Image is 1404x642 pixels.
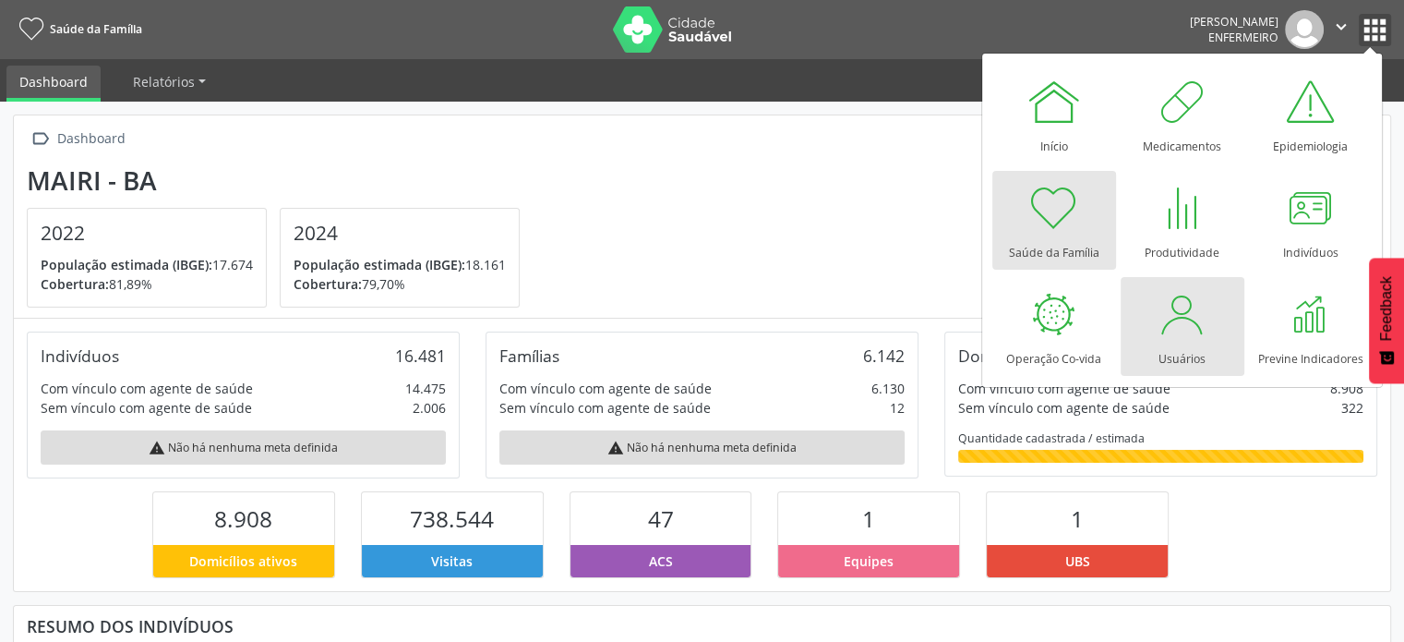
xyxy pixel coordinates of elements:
a: Indivíduos [1249,171,1373,270]
i:  [1331,17,1351,37]
div: Com vínculo com agente de saúde [499,379,712,398]
span: Saúde da Família [50,21,142,37]
span: Equipes [844,551,894,571]
div: Sem vínculo com agente de saúde [499,398,711,418]
span: População estimada (IBGE): [294,256,465,273]
h4: 2022 [41,222,253,245]
button: Feedback - Mostrar pesquisa [1369,258,1404,383]
a: Saúde da Família [992,171,1116,270]
a: Previne Indicadores [1249,277,1373,376]
div: Com vínculo com agente de saúde [41,379,253,398]
a: Dashboard [6,66,101,102]
span: Domicílios ativos [189,551,297,571]
img: img [1285,10,1324,49]
div: 12 [890,398,905,418]
a:  Dashboard [27,126,128,152]
a: Início [992,65,1116,164]
span: População estimada (IBGE): [41,256,212,273]
div: Mairi - BA [27,165,533,196]
div: Com vínculo com agente de saúde [958,379,1170,398]
div: Famílias [499,345,559,366]
h4: 2024 [294,222,506,245]
span: ACS [649,551,673,571]
a: Epidemiologia [1249,65,1373,164]
a: Saúde da Família [13,14,142,44]
div: 2.006 [413,398,446,418]
i: warning [149,440,165,456]
div: 322 [1341,398,1363,418]
div: Domicílios [958,345,1035,366]
span: 738.544 [410,503,494,534]
i:  [27,126,54,152]
p: 79,70% [294,274,506,294]
a: Operação Co-vida [992,277,1116,376]
div: Não há nenhuma meta definida [499,430,905,465]
p: 17.674 [41,255,253,274]
a: Produtividade [1121,171,1244,270]
button:  [1324,10,1359,49]
div: Quantidade cadastrada / estimada [958,430,1363,446]
div: Sem vínculo com agente de saúde [958,398,1170,418]
span: Feedback [1378,276,1395,341]
i: warning [607,440,624,456]
span: Cobertura: [41,275,109,293]
div: Dashboard [54,126,128,152]
span: 8.908 [214,503,272,534]
div: [PERSON_NAME] [1190,14,1278,30]
p: 18.161 [294,255,506,274]
div: Sem vínculo com agente de saúde [41,398,252,418]
div: 16.481 [395,345,446,366]
div: 6.142 [863,345,905,366]
div: 8.908 [1330,379,1363,398]
div: Indivíduos [41,345,119,366]
button: apps [1359,14,1391,46]
span: 1 [1071,503,1084,534]
span: 1 [862,503,875,534]
span: Cobertura: [294,275,362,293]
span: 47 [648,503,674,534]
span: UBS [1065,551,1090,571]
a: Medicamentos [1121,65,1244,164]
span: Visitas [431,551,473,571]
div: 6.130 [871,379,905,398]
p: 81,89% [41,274,253,294]
a: Usuários [1121,277,1244,376]
span: Enfermeiro [1208,30,1278,45]
div: 14.475 [405,379,446,398]
div: Não há nenhuma meta definida [41,430,446,465]
a: Relatórios [120,66,219,98]
span: Relatórios [133,73,195,91]
div: Resumo dos indivíduos [27,616,1377,636]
